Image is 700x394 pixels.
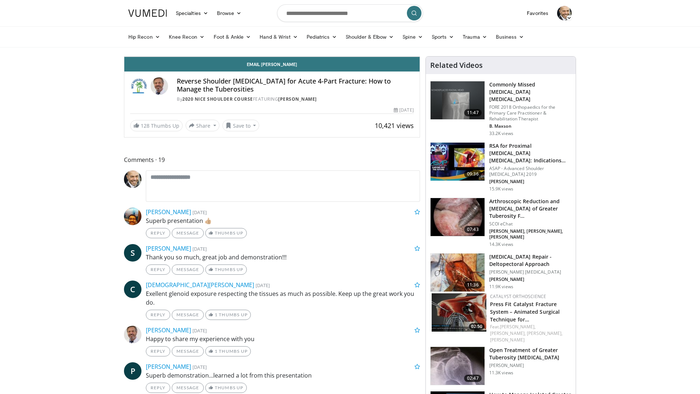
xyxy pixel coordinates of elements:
[375,121,414,130] span: 10,421 views
[464,281,482,289] span: 11:36
[215,312,218,317] span: 1
[213,6,246,20] a: Browse
[146,346,170,356] a: Reply
[491,30,529,44] a: Business
[186,120,219,131] button: Share
[489,269,571,275] p: [PERSON_NAME] [MEDICAL_DATA]
[500,324,536,330] a: [PERSON_NAME],
[205,228,246,238] a: Thumbs Up
[146,310,170,320] a: Reply
[431,347,485,385] img: 137862_0000_1.png.150x105_q85_crop-smart_upscale.jpg
[489,347,571,361] h3: Open Treatment of Greater Tuberosity [MEDICAL_DATA]
[489,186,513,192] p: 15.9K views
[431,143,485,181] img: 53f6b3b0-db1e-40d0-a70b-6c1023c58e52.150x105_q85_crop-smart_upscale.jpg
[430,142,571,192] a: 09:36 RSA for Proximal [MEDICAL_DATA] [MEDICAL_DATA]: Indications and Tips for Maximiz… ASAP - Ad...
[146,371,420,380] p: Superb demonstration…learned a lot from this presentation
[205,264,246,275] a: Thumbs Up
[146,383,170,393] a: Reply
[146,253,420,262] p: Thank you so much, great job and demonstration!!!
[458,30,491,44] a: Trauma
[255,30,302,44] a: Hand & Wrist
[394,107,413,113] div: [DATE]
[490,330,526,336] a: [PERSON_NAME],
[124,208,141,225] img: Avatar
[464,109,482,116] span: 11:47
[146,244,191,252] a: [PERSON_NAME]
[146,208,191,216] a: [PERSON_NAME]
[489,131,513,136] p: 33.2K views
[205,310,251,320] a: 1 Thumbs Up
[146,326,191,334] a: [PERSON_NAME]
[146,281,254,289] a: [DEMOGRAPHIC_DATA][PERSON_NAME]
[171,6,213,20] a: Specialties
[489,123,571,129] p: B. Maxson
[277,4,423,22] input: Search topics, interventions
[222,120,260,131] button: Save to
[128,9,167,17] img: VuMedi Logo
[522,6,553,20] a: Favorites
[146,363,191,371] a: [PERSON_NAME]
[124,281,141,298] a: C
[192,209,207,216] small: [DATE]
[489,363,571,368] p: [PERSON_NAME]
[302,30,341,44] a: Pediatrics
[124,57,420,72] a: Email [PERSON_NAME]
[432,293,486,332] img: 5610f67a-4425-403b-971f-ae30007e1eaa.png.150x105_q85_crop-smart_upscale.jpg
[489,104,571,122] p: FORE 2018 Orthopaedics for the Primary Care Practitioner & Rehabilitation Therapist
[489,179,571,185] p: [PERSON_NAME]
[489,277,571,282] p: [PERSON_NAME]
[124,326,141,343] img: Avatar
[489,221,571,227] p: SCOI eChat
[192,327,207,334] small: [DATE]
[146,228,170,238] a: Reply
[172,228,204,238] a: Message
[490,337,525,343] a: [PERSON_NAME]
[489,198,571,220] h3: Arthroscopic Reduction and [MEDICAL_DATA] of Greater Tuberosity F…
[432,293,486,332] a: 02:50
[164,30,209,44] a: Knee Recon
[490,293,547,300] a: Catalyst OrthoScience
[527,330,563,336] a: [PERSON_NAME],
[182,96,253,102] a: 2020 Nice Shoulder Course
[398,30,427,44] a: Spine
[489,370,513,376] p: 11.3K views
[431,254,485,291] img: 14eb532a-29de-4700-9bed-a46ffd2ec262.150x105_q85_crop-smart_upscale.jpg
[172,310,204,320] a: Message
[490,301,560,323] a: Press Fit Catalyst Fracture System – Animated Surgical Technique for…
[489,242,513,247] p: 14.3K views
[464,375,482,382] span: 02:47
[177,77,414,93] h4: Reverse Shoulder [MEDICAL_DATA] for Acute 4-Part Fracture: How to Manage the Tuberosities
[192,246,207,252] small: [DATE]
[431,198,485,236] img: 274878_0001_1.png.150x105_q85_crop-smart_upscale.jpg
[464,226,482,233] span: 07:43
[557,6,572,20] a: Avatar
[489,228,571,240] p: [PERSON_NAME], [PERSON_NAME], [PERSON_NAME]
[489,284,513,290] p: 11.9K views
[430,347,571,385] a: 02:47 Open Treatment of Greater Tuberosity [MEDICAL_DATA] [PERSON_NAME] 11.3K views
[278,96,317,102] a: [PERSON_NAME]
[146,335,420,343] p: Happy to share my experience with you
[469,323,485,330] span: 02:50
[430,198,571,247] a: 07:43 Arthroscopic Reduction and [MEDICAL_DATA] of Greater Tuberosity F… SCOI eChat [PERSON_NAME]...
[151,77,168,95] img: Avatar
[177,96,414,103] div: By FEATURING
[430,81,571,136] a: 11:47 Commonly Missed [MEDICAL_DATA] [MEDICAL_DATA] FORE 2018 Orthopaedics for the Primary Care P...
[205,346,251,356] a: 1 Thumbs Up
[124,170,141,188] img: Avatar
[130,77,148,95] img: 2020 Nice Shoulder Course
[464,170,482,178] span: 09:36
[431,81,485,119] img: b2c65235-e098-4cd2-ab0f-914df5e3e270.150x105_q85_crop-smart_upscale.jpg
[341,30,398,44] a: Shoulder & Elbow
[430,253,571,292] a: 11:36 [MEDICAL_DATA] Repair - Deltopectoral Approach [PERSON_NAME] [MEDICAL_DATA] [PERSON_NAME] 1...
[141,122,149,129] span: 128
[130,120,183,131] a: 128 Thumbs Up
[490,324,570,343] div: Feat.
[124,362,141,380] a: P
[146,264,170,275] a: Reply
[124,244,141,262] a: S
[172,383,204,393] a: Message
[172,346,204,356] a: Message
